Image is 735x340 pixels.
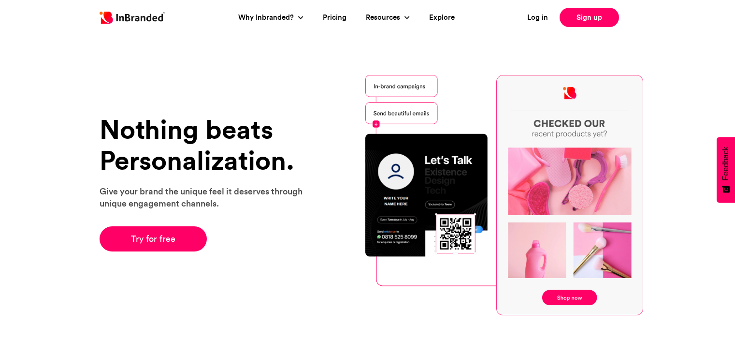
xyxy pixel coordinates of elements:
[560,8,619,27] a: Sign up
[721,147,730,180] span: Feedback
[366,12,403,23] a: Resources
[100,114,315,176] h1: Nothing beats Personalization.
[717,137,735,203] button: Feedback - Show survey
[527,12,548,23] a: Log in
[100,185,315,209] p: Give your brand the unique feel it deserves through unique engagement channels.
[429,12,455,23] a: Explore
[100,226,207,251] a: Try for free
[323,12,346,23] a: Pricing
[238,12,296,23] a: Why Inbranded?
[100,12,165,24] img: Inbranded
